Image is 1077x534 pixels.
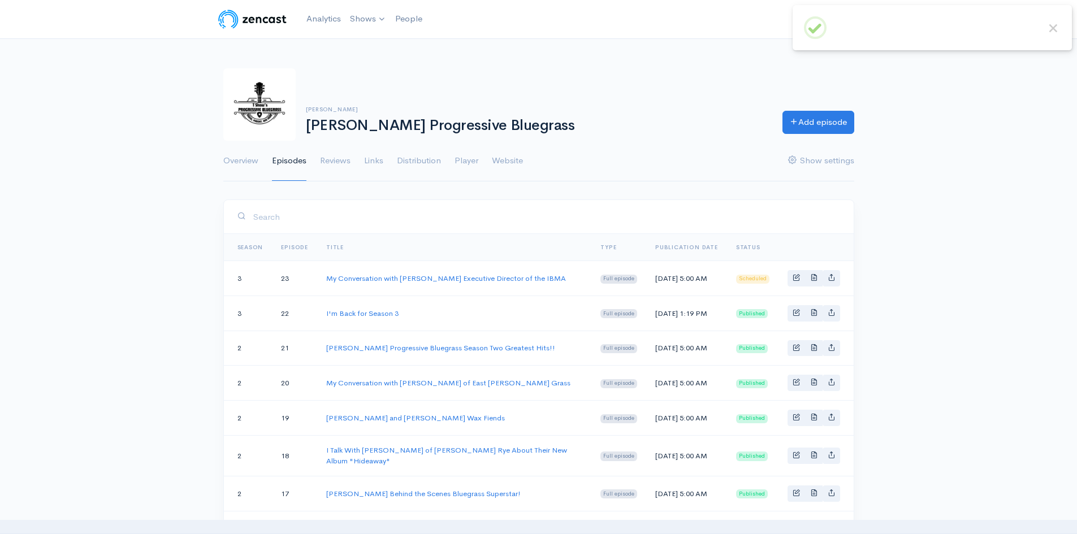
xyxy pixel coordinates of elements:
[455,141,478,181] a: Player
[788,305,840,322] div: Basic example
[736,244,760,251] span: Status
[272,141,306,181] a: Episodes
[646,401,727,436] td: [DATE] 5:00 AM
[217,8,288,31] img: ZenCast Logo
[326,343,555,353] a: [PERSON_NAME] Progressive Bluegrass Season Two Greatest Hits!!
[736,344,768,353] span: Published
[736,451,768,461] span: Published
[600,344,637,353] span: Full episode
[736,489,768,498] span: Published
[326,273,566,283] a: My Conversation with [PERSON_NAME] Executive Director of the IBMA
[397,141,441,181] a: Distribution
[600,309,637,318] span: Full episode
[281,244,308,251] a: Episode
[364,141,383,181] a: Links
[788,7,828,32] a: Help
[788,375,840,391] div: Basic example
[272,435,317,476] td: 18
[788,485,840,502] div: Basic example
[224,261,273,296] td: 3
[224,435,273,476] td: 2
[306,118,769,134] h1: [PERSON_NAME] Progressive Bluegrass
[788,448,840,464] div: Basic example
[788,340,840,357] div: Basic example
[788,270,840,286] div: Basic example
[492,141,523,181] a: Website
[272,261,317,296] td: 23
[272,366,317,401] td: 20
[326,378,570,388] a: My Conversation with [PERSON_NAME] of East [PERSON_NAME] Grass
[224,331,273,366] td: 2
[736,414,768,423] span: Published
[224,476,273,511] td: 2
[224,366,273,401] td: 2
[600,379,637,388] span: Full episode
[736,309,768,318] span: Published
[736,275,769,284] span: Scheduled
[600,414,637,423] span: Full episode
[223,141,258,181] a: Overview
[302,7,345,31] a: Analytics
[788,141,854,181] a: Show settings
[326,309,399,318] a: I'm Back for Season 3
[646,261,727,296] td: [DATE] 5:00 AM
[646,476,727,511] td: [DATE] 5:00 AM
[782,111,854,134] a: Add episode
[1046,21,1061,36] button: Close this dialog
[253,205,840,228] input: Search
[655,244,718,251] a: Publication date
[600,244,616,251] a: Type
[326,445,567,466] a: I Talk With [PERSON_NAME] of [PERSON_NAME] Rye About Their New Album "Hideaway"
[1039,496,1066,523] iframe: gist-messenger-bubble-iframe
[391,7,427,31] a: People
[272,401,317,436] td: 19
[600,451,637,461] span: Full episode
[646,366,727,401] td: [DATE] 5:00 AM
[224,401,273,436] td: 2
[326,489,521,498] a: [PERSON_NAME] Behind the Scenes Bluegrass Superstar!
[345,7,391,32] a: Shows
[646,435,727,476] td: [DATE] 5:00 AM
[646,296,727,331] td: [DATE] 1:19 PM
[272,331,317,366] td: 21
[646,331,727,366] td: [DATE] 5:00 AM
[306,106,769,112] h6: [PERSON_NAME]
[326,413,505,423] a: [PERSON_NAME] and [PERSON_NAME] Wax Fiends
[736,379,768,388] span: Published
[600,489,637,498] span: Full episode
[272,296,317,331] td: 22
[237,244,263,251] a: Season
[788,410,840,426] div: Basic example
[326,244,344,251] a: Title
[224,296,273,331] td: 3
[320,141,351,181] a: Reviews
[600,275,637,284] span: Full episode
[272,476,317,511] td: 17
